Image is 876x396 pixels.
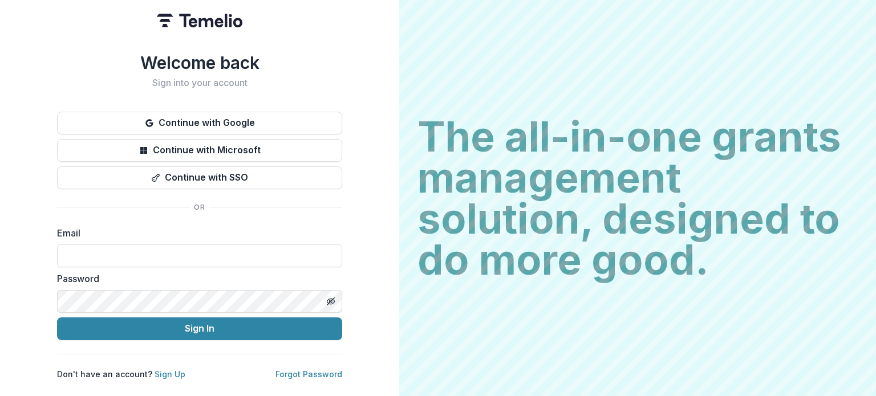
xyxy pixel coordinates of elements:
[157,14,242,27] img: Temelio
[275,369,342,379] a: Forgot Password
[57,112,342,134] button: Continue with Google
[57,272,335,285] label: Password
[57,52,342,73] h1: Welcome back
[57,368,185,380] p: Don't have an account?
[57,317,342,340] button: Sign In
[155,369,185,379] a: Sign Up
[57,166,342,189] button: Continue with SSO
[57,77,342,88] h2: Sign into your account
[57,139,342,162] button: Continue with Microsoft
[322,292,340,311] button: Toggle password visibility
[57,226,335,240] label: Email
